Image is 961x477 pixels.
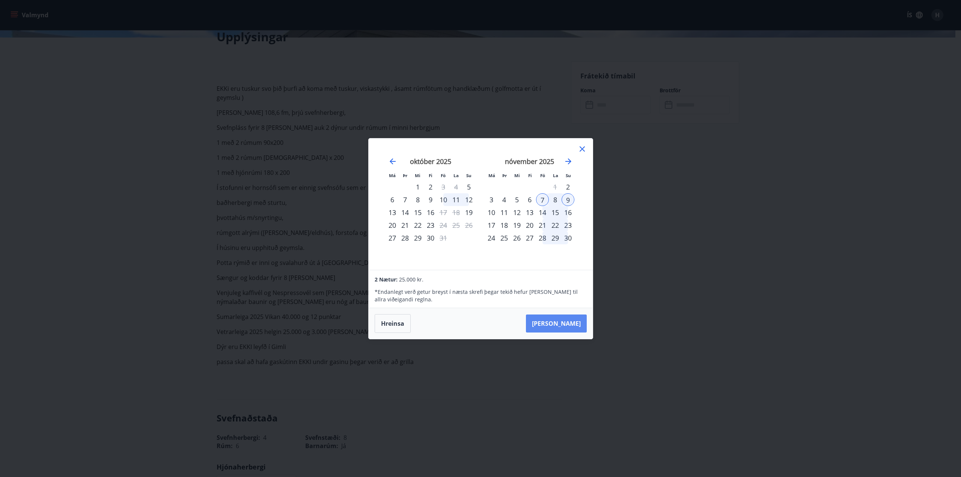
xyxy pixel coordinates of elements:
div: Aðeins innritun í boði [462,181,475,193]
td: Choose miðvikudagur, 1. október 2025 as your check-in date. It’s available. [411,181,424,193]
div: 6 [523,193,536,206]
td: Choose fimmtudagur, 20. nóvember 2025 as your check-in date. It’s available. [523,219,536,232]
div: 13 [386,206,399,219]
td: Choose mánudagur, 10. nóvember 2025 as your check-in date. It’s available. [485,206,498,219]
div: 7 [399,193,411,206]
div: Aðeins útritun í boði [437,219,450,232]
div: 11 [498,206,511,219]
td: Not available. laugardagur, 18. október 2025 [450,206,462,219]
div: 22 [411,219,424,232]
div: 28 [399,232,411,244]
td: Choose mánudagur, 24. nóvember 2025 as your check-in date. It’s available. [485,232,498,244]
div: 1 [411,181,424,193]
div: 27 [523,232,536,244]
strong: október 2025 [410,157,451,166]
td: Choose laugardagur, 29. nóvember 2025 as your check-in date. It’s available. [549,232,562,244]
div: Aðeins innritun í boði [462,206,475,219]
td: Choose sunnudagur, 12. október 2025 as your check-in date. It’s available. [462,193,475,206]
td: Choose fimmtudagur, 23. október 2025 as your check-in date. It’s available. [424,219,437,232]
div: 14 [399,206,411,219]
div: 23 [562,219,574,232]
td: Choose miðvikudagur, 12. nóvember 2025 as your check-in date. It’s available. [511,206,523,219]
td: Choose þriðjudagur, 28. október 2025 as your check-in date. It’s available. [399,232,411,244]
td: Choose mánudagur, 27. október 2025 as your check-in date. It’s available. [386,232,399,244]
td: Choose fimmtudagur, 27. nóvember 2025 as your check-in date. It’s available. [523,232,536,244]
td: Choose föstudagur, 14. nóvember 2025 as your check-in date. It’s available. [536,206,549,219]
td: Choose föstudagur, 10. október 2025 as your check-in date. It’s available. [437,193,450,206]
td: Choose föstudagur, 21. nóvember 2025 as your check-in date. It’s available. [536,219,549,232]
button: Hreinsa [375,314,411,333]
small: Fi [528,173,532,178]
div: 24 [485,232,498,244]
div: 21 [399,219,411,232]
div: 23 [424,219,437,232]
td: Choose sunnudagur, 30. nóvember 2025 as your check-in date. It’s available. [562,232,574,244]
small: Fö [441,173,446,178]
td: Choose föstudagur, 3. október 2025 as your check-in date. It’s available. [437,181,450,193]
td: Choose laugardagur, 15. nóvember 2025 as your check-in date. It’s available. [549,206,562,219]
span: 25.000 kr. [399,276,423,283]
div: 29 [411,232,424,244]
td: Choose miðvikudagur, 15. október 2025 as your check-in date. It’s available. [411,206,424,219]
small: Su [466,173,471,178]
td: Choose fimmtudagur, 16. október 2025 as your check-in date. It’s available. [424,206,437,219]
td: Choose þriðjudagur, 18. nóvember 2025 as your check-in date. It’s available. [498,219,511,232]
div: 7 [536,193,549,206]
div: 19 [511,219,523,232]
td: Choose fimmtudagur, 6. nóvember 2025 as your check-in date. It’s available. [523,193,536,206]
td: Choose þriðjudagur, 14. október 2025 as your check-in date. It’s available. [399,206,411,219]
button: [PERSON_NAME] [526,314,587,333]
div: 13 [523,206,536,219]
td: Not available. laugardagur, 25. október 2025 [450,219,462,232]
td: Choose sunnudagur, 16. nóvember 2025 as your check-in date. It’s available. [562,206,574,219]
td: Choose miðvikudagur, 22. október 2025 as your check-in date. It’s available. [411,219,424,232]
td: Choose þriðjudagur, 11. nóvember 2025 as your check-in date. It’s available. [498,206,511,219]
div: 4 [498,193,511,206]
div: 16 [562,206,574,219]
td: Choose mánudagur, 13. október 2025 as your check-in date. It’s available. [386,206,399,219]
div: Move backward to switch to the previous month. [388,157,397,166]
div: 12 [511,206,523,219]
td: Not available. laugardagur, 4. október 2025 [450,181,462,193]
div: 28 [536,232,549,244]
span: 2 Nætur: [375,276,398,283]
div: 26 [511,232,523,244]
div: 10 [437,193,450,206]
td: Choose fimmtudagur, 2. október 2025 as your check-in date. It’s available. [424,181,437,193]
div: 29 [549,232,562,244]
div: 6 [386,193,399,206]
div: Move forward to switch to the next month. [564,157,573,166]
p: * Endanlegt verð getur breyst í næsta skrefi þegar tekið hefur [PERSON_NAME] til allra viðeigandi... [375,288,586,303]
small: Fi [429,173,432,178]
div: 20 [386,219,399,232]
td: Choose föstudagur, 28. nóvember 2025 as your check-in date. It’s available. [536,232,549,244]
div: 15 [549,206,562,219]
td: Selected. laugardagur, 8. nóvember 2025 [549,193,562,206]
td: Choose þriðjudagur, 4. nóvember 2025 as your check-in date. It’s available. [498,193,511,206]
td: Choose miðvikudagur, 26. nóvember 2025 as your check-in date. It’s available. [511,232,523,244]
td: Choose sunnudagur, 19. október 2025 as your check-in date. It’s available. [462,206,475,219]
div: 25 [498,232,511,244]
td: Not available. laugardagur, 1. nóvember 2025 [549,181,562,193]
td: Choose fimmtudagur, 30. október 2025 as your check-in date. It’s available. [424,232,437,244]
td: Choose fimmtudagur, 13. nóvember 2025 as your check-in date. It’s available. [523,206,536,219]
td: Choose föstudagur, 31. október 2025 as your check-in date. It’s available. [437,232,450,244]
td: Choose þriðjudagur, 25. nóvember 2025 as your check-in date. It’s available. [498,232,511,244]
td: Choose mánudagur, 20. október 2025 as your check-in date. It’s available. [386,219,399,232]
div: 9 [562,193,574,206]
div: Aðeins innritun í boði [386,232,399,244]
div: 8 [411,193,424,206]
div: 30 [424,232,437,244]
div: 20 [523,219,536,232]
div: Aðeins útritun í boði [437,206,450,219]
td: Choose fimmtudagur, 9. október 2025 as your check-in date. It’s available. [424,193,437,206]
td: Choose sunnudagur, 2. nóvember 2025 as your check-in date. It’s available. [562,181,574,193]
small: Mi [514,173,520,178]
div: 12 [462,193,475,206]
div: Aðeins útritun í boði [437,181,450,193]
small: Mi [415,173,420,178]
td: Choose laugardagur, 22. nóvember 2025 as your check-in date. It’s available. [549,219,562,232]
td: Choose miðvikudagur, 5. nóvember 2025 as your check-in date. It’s available. [511,193,523,206]
td: Choose mánudagur, 17. nóvember 2025 as your check-in date. It’s available. [485,219,498,232]
div: 18 [498,219,511,232]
